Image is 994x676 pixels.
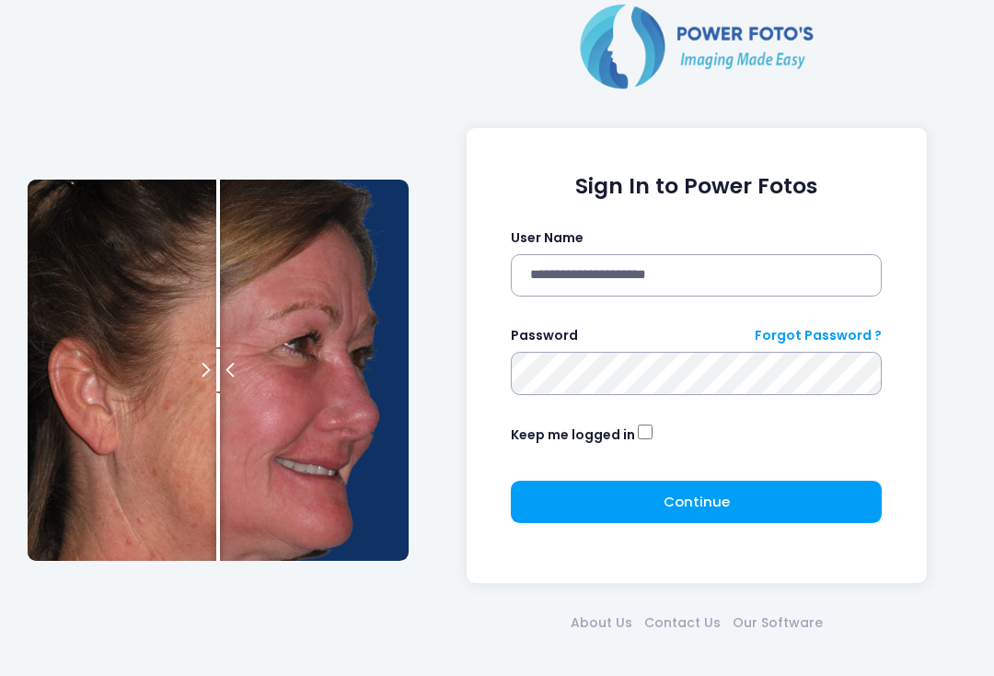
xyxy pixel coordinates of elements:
[638,613,726,633] a: Contact Us
[726,613,828,633] a: Our Software
[755,326,882,345] a: Forgot Password ?
[564,613,638,633] a: About Us
[511,326,578,345] label: Password
[511,173,882,199] h1: Sign In to Power Fotos
[511,481,882,523] button: Continue
[511,228,584,248] label: User Name
[664,492,730,511] span: Continue
[511,425,635,445] label: Keep me logged in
